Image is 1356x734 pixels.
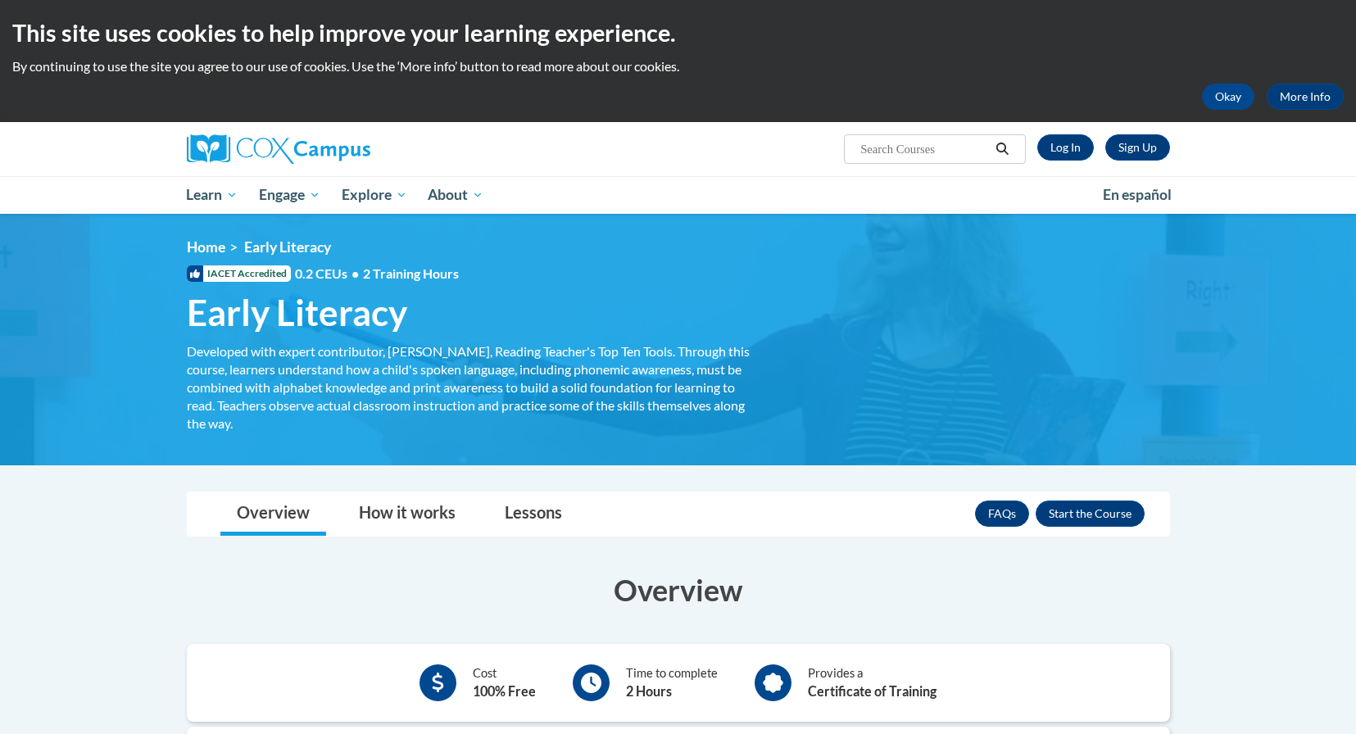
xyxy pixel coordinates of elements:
[473,664,536,701] div: Cost
[295,265,459,283] span: 0.2 CEUs
[248,176,331,214] a: Engage
[1037,134,1094,161] a: Log In
[187,342,752,433] div: Developed with expert contributor, [PERSON_NAME], Reading Teacher's Top Ten Tools. Through this c...
[162,176,1195,214] div: Main menu
[1267,84,1344,110] a: More Info
[473,683,536,699] b: 100% Free
[808,683,937,699] b: Certificate of Training
[342,185,407,205] span: Explore
[990,139,1014,159] button: Search
[244,238,331,256] span: Early Literacy
[259,185,320,205] span: Engage
[859,139,990,159] input: Search Courses
[351,265,359,281] span: •
[220,492,326,536] a: Overview
[1092,178,1182,212] a: En español
[187,238,225,256] a: Home
[342,492,472,536] a: How it works
[1105,134,1170,161] a: Register
[1036,501,1145,527] button: Enroll
[975,501,1029,527] a: FAQs
[187,134,370,164] img: Cox Campus
[12,57,1344,75] p: By continuing to use the site you agree to our use of cookies. Use the ‘More info’ button to read...
[808,664,937,701] div: Provides a
[417,176,494,214] a: About
[331,176,418,214] a: Explore
[626,664,718,701] div: Time to complete
[1202,84,1254,110] button: Okay
[1103,186,1172,203] span: En español
[626,683,672,699] b: 2 Hours
[187,134,498,164] a: Cox Campus
[176,176,249,214] a: Learn
[187,569,1170,610] h3: Overview
[187,291,407,334] span: Early Literacy
[488,492,578,536] a: Lessons
[186,185,238,205] span: Learn
[187,265,291,282] span: IACET Accredited
[363,265,459,281] span: 2 Training Hours
[428,185,483,205] span: About
[12,16,1344,49] h2: This site uses cookies to help improve your learning experience.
